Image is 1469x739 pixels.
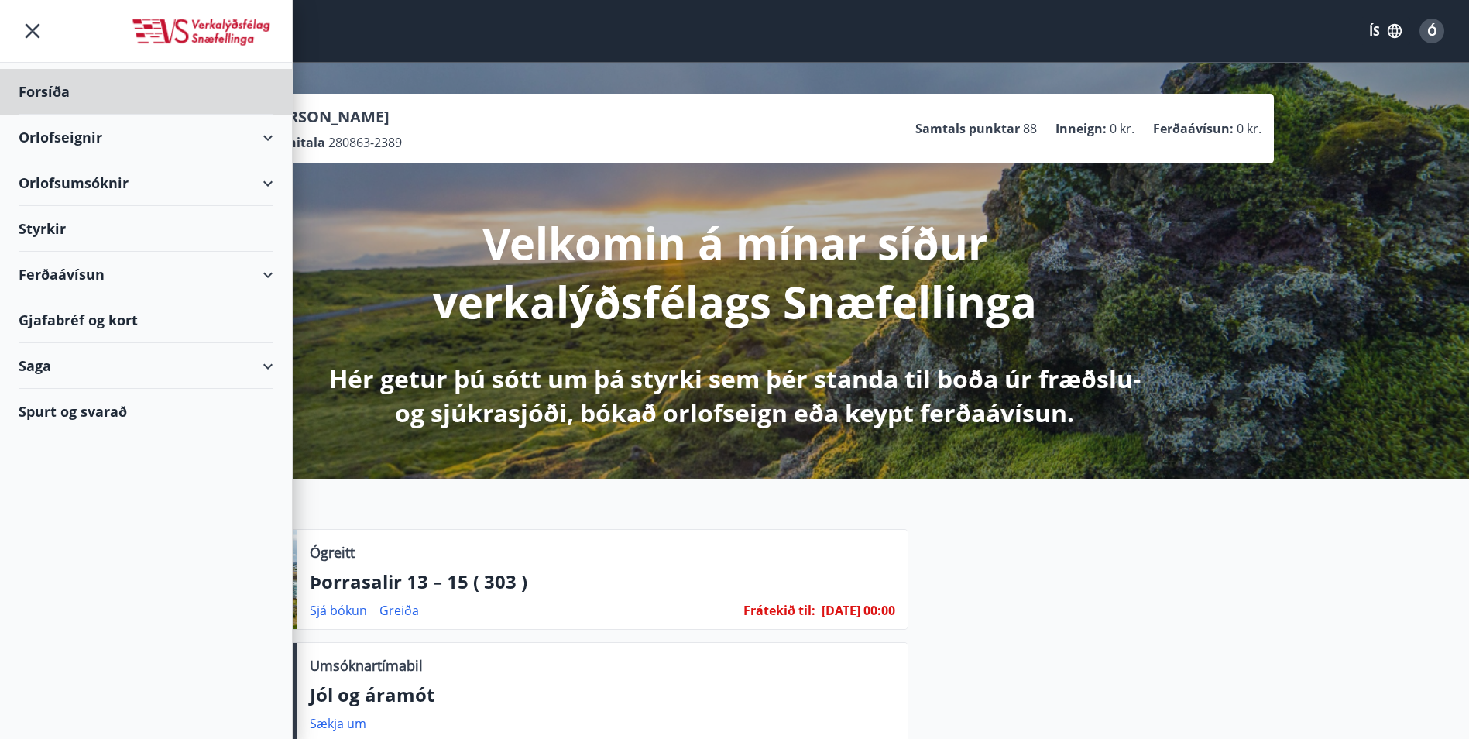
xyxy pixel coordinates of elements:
p: Þorrasalir 13 – 15 ( 303 ) [310,569,895,595]
p: Velkomin á mínar síður verkalýðsfélags Snæfellinga [326,213,1144,331]
span: 280863-2389 [328,134,402,151]
p: Hér getur þú sótt um þá styrki sem þér standa til boða úr fræðslu- og sjúkrasjóði, bókað orlofsei... [326,362,1144,430]
div: Gjafabréf og kort [19,297,273,343]
span: 88 [1023,120,1037,137]
span: [DATE] 00:00 [822,602,895,619]
p: Kennitala [264,134,325,151]
div: Forsíða [19,69,273,115]
a: Sjá bókun [310,602,367,619]
button: ÍS [1361,17,1410,45]
p: Ógreitt [310,542,355,562]
a: Greiða [379,602,419,619]
button: Ó [1413,12,1450,50]
a: Sækja um [310,715,366,732]
p: Inneign : [1055,120,1107,137]
button: menu [19,17,46,45]
div: Spurt og svarað [19,389,273,434]
span: Ó [1427,22,1437,40]
span: 0 kr. [1110,120,1134,137]
div: Styrkir [19,206,273,252]
p: Umsóknartímabil [310,655,423,675]
span: Frátekið til : [743,602,815,619]
p: Ferðaávísun : [1153,120,1234,137]
div: Orlofsumsóknir [19,160,273,206]
p: Jól og áramót [310,682,895,708]
div: Saga [19,343,273,389]
div: Ferðaávísun [19,252,273,297]
div: Orlofseignir [19,115,273,160]
img: union_logo [130,17,273,48]
p: [PERSON_NAME] [264,106,402,128]
p: Samtals punktar [915,120,1020,137]
span: 0 kr. [1237,120,1261,137]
